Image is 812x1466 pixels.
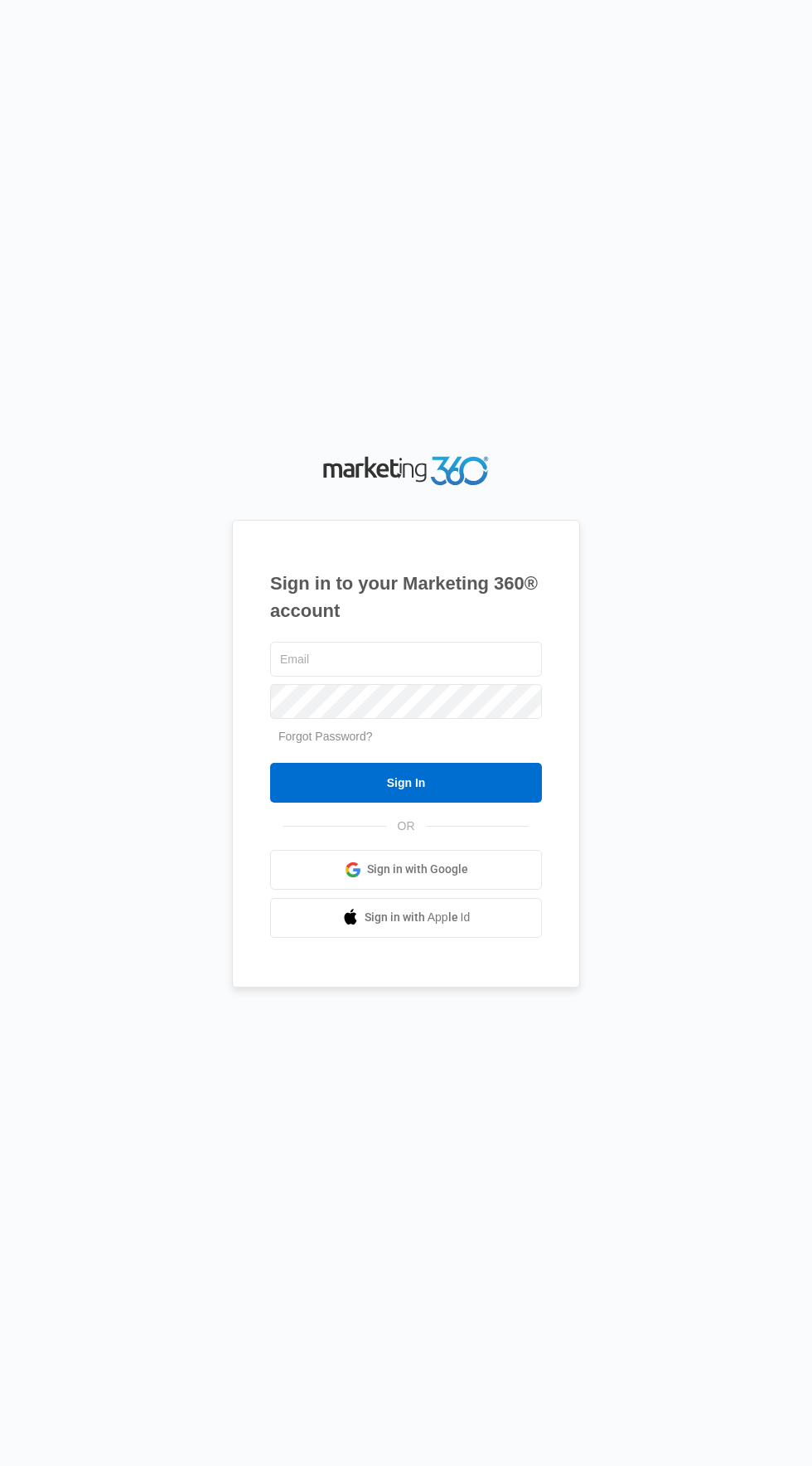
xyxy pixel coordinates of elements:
a: Sign in with Apple Id [270,898,542,938]
span: Sign in with Apple Id [365,909,471,926]
span: OR [386,818,427,835]
a: Forgot Password? [278,730,373,743]
span: Sign in with Google [367,861,468,878]
a: Sign in with Google [270,850,542,890]
input: Email [270,642,542,677]
input: Sign In [270,763,542,803]
h1: Sign in to your Marketing 360® account [270,570,542,624]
